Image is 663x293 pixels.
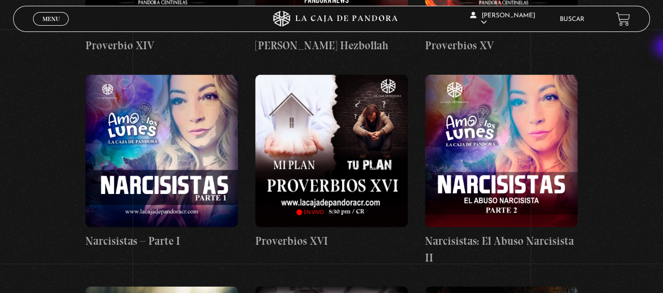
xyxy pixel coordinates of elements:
[42,16,60,22] span: Menu
[85,232,238,249] h4: Narcisistas – Parte I
[425,74,578,265] a: Narcisistas: El Abuso Narcisista II
[470,13,535,26] span: [PERSON_NAME]
[425,232,578,265] h4: Narcisistas: El Abuso Narcisista II
[255,232,408,249] h4: Proverbios XVI
[85,37,238,53] h4: Proverbio XIV
[255,37,408,53] h4: [PERSON_NAME] Hezbollah
[560,16,584,23] a: Buscar
[85,74,238,249] a: Narcisistas – Parte I
[39,25,63,32] span: Cerrar
[616,12,630,26] a: View your shopping cart
[255,74,408,249] a: Proverbios XVI
[425,37,578,53] h4: Proverbios XV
